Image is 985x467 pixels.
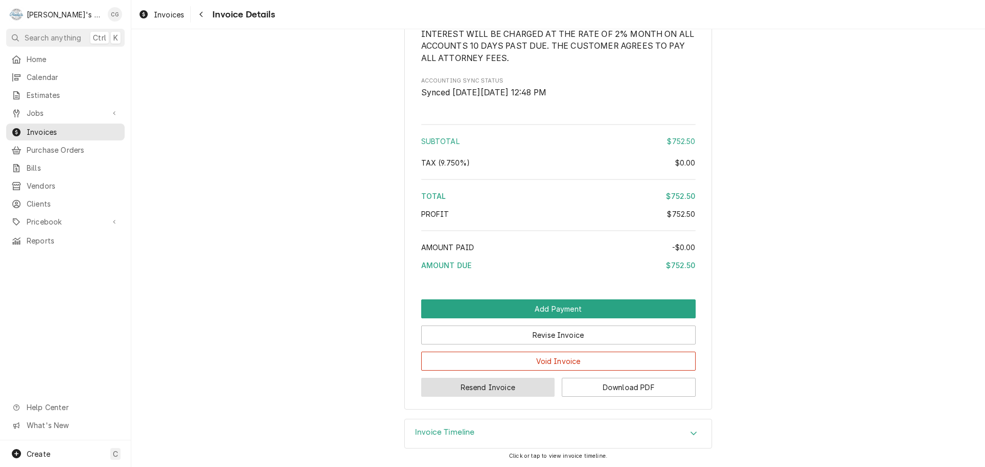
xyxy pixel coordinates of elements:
[9,7,24,22] div: Rudy's Commercial Refrigeration's Avatar
[108,7,122,22] div: CG
[421,77,696,85] span: Accounting Sync Status
[421,299,696,318] div: Button Group Row
[6,417,125,434] a: Go to What's New
[675,157,696,168] div: $0.00
[421,209,696,219] div: Profit
[421,137,460,146] span: Subtotal
[421,318,696,344] div: Button Group Row
[93,32,106,43] span: Ctrl
[6,159,125,176] a: Bills
[27,180,120,191] span: Vendors
[6,141,125,158] a: Purchase Orders
[421,260,696,271] div: Amount Due
[27,235,120,246] span: Reports
[421,242,696,253] div: Amount Paid
[27,9,102,20] div: [PERSON_NAME]'s Commercial Refrigeration
[27,163,120,173] span: Bills
[666,191,695,201] div: $752.50
[415,428,475,437] h3: Invoice Timeline
[405,419,712,448] button: Accordion Details Expand Trigger
[6,87,125,104] a: Estimates
[6,105,125,121] a: Go to Jobs
[421,192,446,200] span: Total
[6,213,125,230] a: Go to Pricebook
[421,378,555,397] button: Resend Invoice
[421,326,696,344] button: Revise Invoice
[27,420,119,431] span: What's New
[667,209,695,219] div: $752.50
[27,145,120,155] span: Purchase Orders
[27,127,120,137] span: Invoices
[113,449,118,459] span: C
[562,378,696,397] button: Download PDF
[6,195,125,212] a: Clients
[25,32,81,43] span: Search anything
[421,120,696,278] div: Amount Summary
[193,6,209,23] button: Navigate back
[6,399,125,416] a: Go to Help Center
[421,371,696,397] div: Button Group Row
[113,32,118,43] span: K
[209,8,274,22] span: Invoice Details
[6,29,125,47] button: Search anythingCtrlK
[6,232,125,249] a: Reports
[421,352,696,371] button: Void Invoice
[6,177,125,194] a: Vendors
[404,419,712,449] div: Invoice Timeline
[509,453,607,459] span: Click or tap to view invoice timeline.
[421,261,472,270] span: Amount Due
[421,158,470,167] span: [6.25%] California State [1%] California, Contra Costa County [0.5%] California, Rohnert Park Cit...
[421,243,475,252] span: Amount Paid
[27,90,120,100] span: Estimates
[421,87,696,99] span: Accounting Sync Status
[666,260,695,271] div: $752.50
[154,9,184,20] span: Invoices
[108,7,122,22] div: Christine Gutierrez's Avatar
[27,108,104,118] span: Jobs
[421,299,696,397] div: Button Group
[667,136,695,147] div: $752.50
[421,136,696,147] div: Subtotal
[405,419,712,448] div: Accordion Header
[27,216,104,227] span: Pricebook
[27,402,119,413] span: Help Center
[421,210,449,218] span: Profit
[6,124,125,140] a: Invoices
[27,450,50,458] span: Create
[134,6,188,23] a: Invoices
[421,88,546,97] span: Synced [DATE][DATE] 12:48 PM
[27,54,120,65] span: Home
[6,69,125,86] a: Calendar
[421,191,696,201] div: Total
[421,344,696,371] div: Button Group Row
[421,299,696,318] button: Add Payment
[672,242,696,253] div: -$0.00
[9,7,24,22] div: R
[27,198,120,209] span: Clients
[421,157,696,168] div: Tax
[6,51,125,68] a: Home
[421,77,696,99] div: Accounting Sync Status
[27,72,120,83] span: Calendar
